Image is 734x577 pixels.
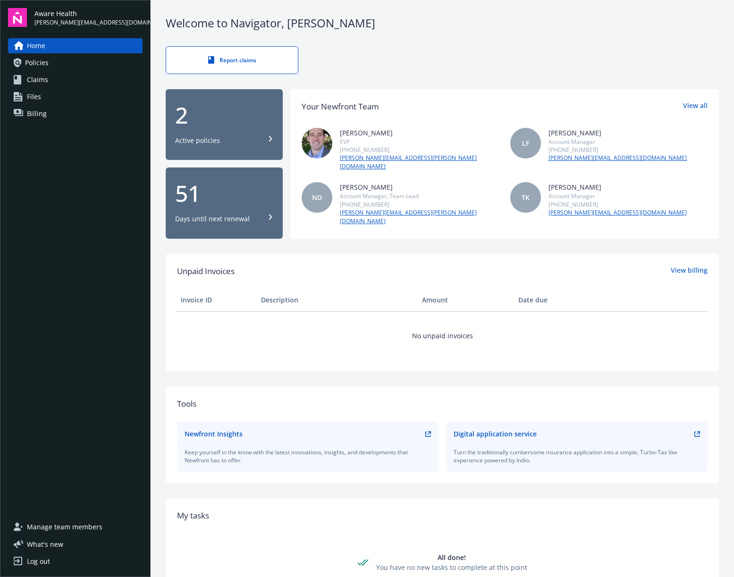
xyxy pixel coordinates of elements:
[177,265,235,277] span: Unpaid Invoices
[548,201,687,209] div: [PHONE_NUMBER]
[8,55,143,70] a: Policies
[27,38,45,53] span: Home
[175,136,220,145] div: Active policies
[340,128,499,138] div: [PERSON_NAME]
[376,562,527,572] div: You have no new tasks to complete at this point
[27,539,63,549] span: What ' s new
[548,138,687,146] div: Account Manager
[418,289,515,311] th: Amount
[177,510,708,522] div: My tasks
[185,448,431,464] div: Keep yourself in the know with the latest innovations, insights, and developments that Newfront h...
[175,182,273,205] div: 51
[8,539,78,549] button: What's new
[25,55,49,70] span: Policies
[27,72,48,87] span: Claims
[166,46,298,74] a: Report claims
[548,146,687,154] div: [PHONE_NUMBER]
[27,519,102,535] span: Manage team members
[166,89,283,160] button: 2Active policies
[340,209,499,226] a: [PERSON_NAME][EMAIL_ADDRESS][PERSON_NAME][DOMAIN_NAME]
[185,56,279,64] div: Report claims
[548,182,687,192] div: [PERSON_NAME]
[683,100,708,113] a: View all
[340,182,499,192] div: [PERSON_NAME]
[340,192,499,200] div: Account Manager, Team Lead
[548,192,687,200] div: Account Manager
[27,89,41,104] span: Files
[185,429,243,439] div: Newfront Insights
[454,448,700,464] div: Turn the traditionally cumbersome insurance application into a simple, Turbo-Tax like experience ...
[548,128,687,138] div: [PERSON_NAME]
[302,128,332,159] img: photo
[8,72,143,87] a: Claims
[522,192,530,202] span: TK
[8,89,143,104] a: Files
[8,8,27,27] img: navigator-logo.svg
[34,8,143,18] span: Aware Health
[376,552,527,562] div: All done!
[177,311,708,360] td: No unpaid invoices
[671,265,708,277] a: View billing
[166,167,283,239] button: 51Days until next renewal
[27,106,47,121] span: Billing
[340,154,499,171] a: [PERSON_NAME][EMAIL_ADDRESS][PERSON_NAME][DOMAIN_NAME]
[340,201,499,209] div: [PHONE_NUMBER]
[522,138,529,148] span: LF
[515,289,595,311] th: Date due
[177,289,257,311] th: Invoice ID
[340,146,499,154] div: [PHONE_NUMBER]
[312,192,322,202] span: ND
[340,138,499,146] div: EVP
[302,100,379,113] div: Your Newfront Team
[548,154,687,162] a: [PERSON_NAME][EMAIL_ADDRESS][DOMAIN_NAME]
[175,214,250,224] div: Days until next renewal
[257,289,418,311] th: Description
[34,8,143,27] button: Aware Health[PERSON_NAME][EMAIL_ADDRESS][DOMAIN_NAME]
[8,106,143,121] a: Billing
[454,429,537,439] div: Digital application service
[177,398,708,410] div: Tools
[548,209,687,217] a: [PERSON_NAME][EMAIL_ADDRESS][DOMAIN_NAME]
[166,15,719,31] div: Welcome to Navigator , [PERSON_NAME]
[34,18,143,27] span: [PERSON_NAME][EMAIL_ADDRESS][DOMAIN_NAME]
[8,519,143,535] a: Manage team members
[27,554,50,569] div: Log out
[175,104,273,126] div: 2
[8,38,143,53] a: Home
